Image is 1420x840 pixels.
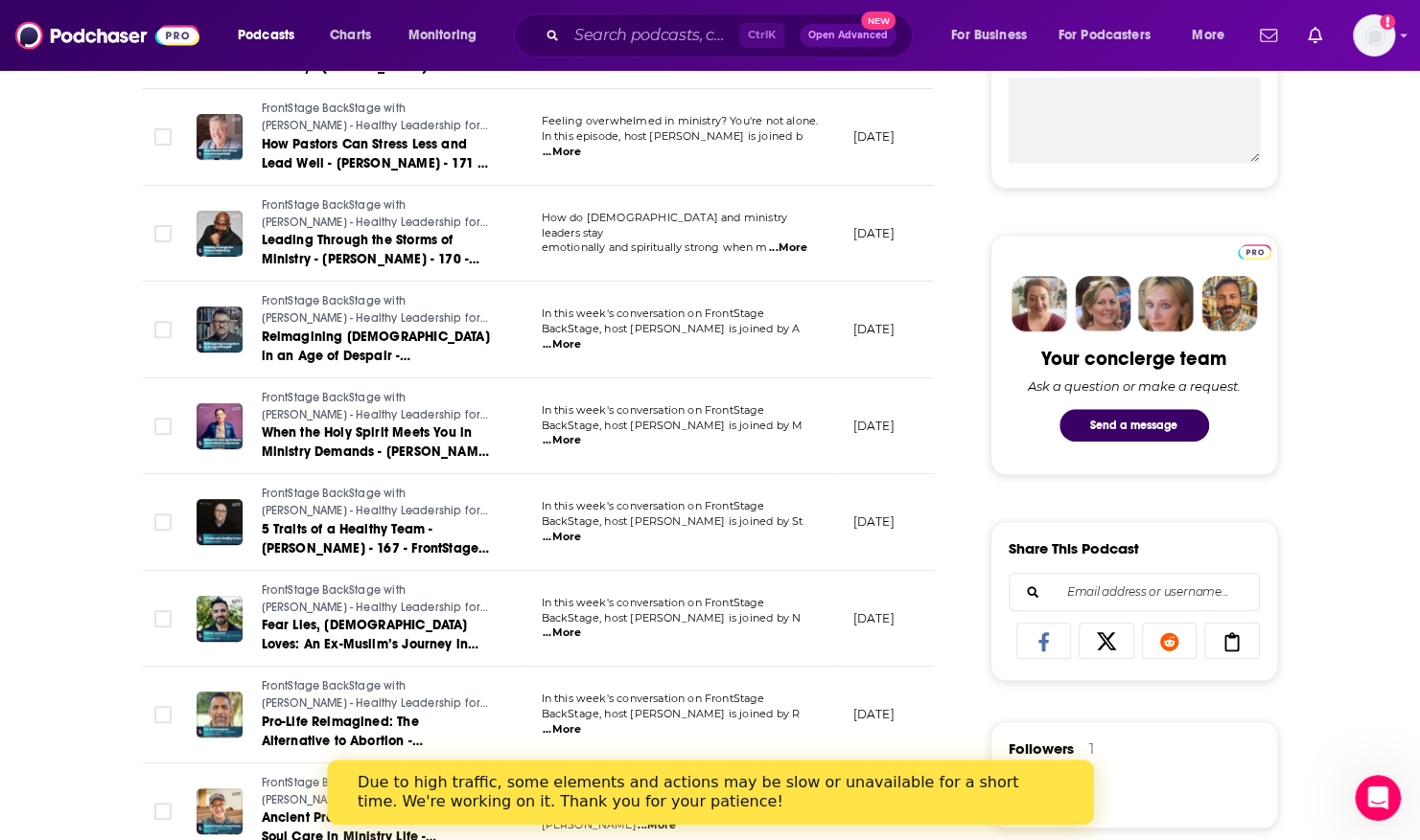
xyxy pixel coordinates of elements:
[1028,378,1241,394] div: Ask a question or make a request.
[938,20,1051,51] button: open menu
[739,23,784,48] span: Ctrl K
[542,499,765,512] span: In this week's conversation on FrontStage
[262,294,489,341] span: FrontStage BackStage with [PERSON_NAME] - Healthy Leadership for Life and Ministry
[408,22,477,49] span: Monitoring
[262,231,492,269] a: Leading Through the Storms of Ministry - [PERSON_NAME] - 170 - FrontStage BackStage with [PERSON_...
[951,22,1027,49] span: For Business
[1353,14,1395,57] img: User Profile
[808,31,888,40] span: Open Advanced
[262,678,492,712] a: FrontStage BackStage with [PERSON_NAME] - Healthy Leadership for Life and Ministry
[154,706,172,723] span: Toggle select row
[567,20,739,51] input: Search podcasts, credits, & more...
[154,513,172,531] span: Toggle select row
[800,24,896,47] button: Open AdvancedNew
[542,692,765,705] span: In this week's conversation on FrontStage
[1009,573,1260,611] div: Search followers
[1089,740,1094,758] div: 1
[1075,276,1130,331] img: Barbara Profile
[327,760,1094,825] iframe: Intercom live chat banner
[542,611,802,624] span: BackStage, host [PERSON_NAME] is joined by N
[262,328,492,366] a: Reimagining [DEMOGRAPHIC_DATA] in an Age of Despair - [PERSON_NAME] - 169 - FrontStage BackStage ...
[262,520,492,558] a: 5 Traits of a Healthy Team - [PERSON_NAME] - 167 - FrontStage BackStage with [PERSON_NAME]
[238,22,294,49] span: Podcasts
[542,129,803,143] span: In this episode, host [PERSON_NAME] is joined b
[262,102,489,148] span: FrontStage BackStage with [PERSON_NAME] - Healthy Leadership for Life and Ministry
[1142,623,1198,659] a: Share on Reddit
[395,20,501,51] button: open menu
[262,713,492,751] a: Pro-Life Reimagined: The Alternative to Abortion - [PERSON_NAME] - 165 - FrontStage BackStage wit...
[262,424,490,498] span: When the Holy Spirit Meets You in Ministry Demands - [PERSON_NAME] - 168 - FrontStage BackStage w...
[262,487,489,534] span: FrontStage BackStage with [PERSON_NAME] - Healthy Leadership for Life and Ministry
[262,583,489,630] span: FrontStage BackStage with [PERSON_NAME] - Healthy Leadership for Life and Ministry
[262,391,489,438] span: FrontStage BackStage with [PERSON_NAME] - Healthy Leadership for Life and Ministry
[1059,22,1151,49] span: For Podcasters
[1138,276,1194,331] img: Jules Profile
[853,610,895,626] p: [DATE]
[853,128,895,145] p: [DATE]
[853,513,895,530] p: [DATE]
[853,706,895,722] p: [DATE]
[154,225,172,242] span: Toggle select row
[1353,14,1395,57] span: Logged in as ShellB
[1238,241,1271,260] a: Pro website
[154,418,172,435] span: Toggle select row
[1238,244,1271,260] img: Podchaser Pro
[769,240,807,256] span: ...More
[542,211,788,239] span: How do [DEMOGRAPHIC_DATA] and ministry leaders stay
[543,625,581,641] span: ...More
[542,114,819,127] span: Feeling overwhelmed in ministry? You're not alone.
[262,714,478,787] span: Pro-Life Reimagined: The Alternative to Abortion - [PERSON_NAME] - 165 - FrontStage BackStage wit...
[154,803,172,820] span: Toggle select row
[262,423,492,462] a: When the Holy Spirit Meets You in Ministry Demands - [PERSON_NAME] - 168 - FrontStage BackStage w...
[1059,409,1209,442] button: Send a message
[542,514,803,528] span: BackStage, host [PERSON_NAME] is joined by St
[262,776,489,823] span: FrontStage BackStage with [PERSON_NAME] - Healthy Leadership for Life and Ministry
[330,22,371,49] span: Charts
[262,616,492,654] a: Fear Lies, [DEMOGRAPHIC_DATA] Loves: An Ex-Muslim’s Journey in Ministry - [PERSON_NAME] - 166 - F...
[861,11,896,30] span: New
[853,225,895,241] p: [DATE]
[1201,276,1257,331] img: Jon Profile
[542,240,768,254] span: emotionally and spiritually strong when m
[262,232,479,306] span: Leading Through the Storms of Ministry - [PERSON_NAME] - 170 - FrontStage BackStage with [PERSON_...
[262,136,488,210] span: How Pastors Can Stress Less and Lead Well - [PERSON_NAME] - 171 - FrontStage BackStage with [PERS...
[262,390,492,423] a: FrontStage BackStage with [PERSON_NAME] - Healthy Leadership for Life and Ministry
[154,128,172,146] span: Toggle select row
[262,329,490,402] span: Reimagining [DEMOGRAPHIC_DATA] in an Age of Despair - [PERSON_NAME] - 169 - FrontStage BackStage ...
[1252,19,1285,52] a: Show notifications dropdown
[543,722,581,738] span: ...More
[1046,20,1178,51] button: open menu
[542,419,803,432] span: BackStage, host [PERSON_NAME] is joined by M
[542,707,801,720] span: BackStage, host [PERSON_NAME] is joined by R
[1016,623,1072,659] a: Share on Facebook
[1353,14,1395,57] button: Show profile menu
[262,679,489,726] span: FrontStage BackStage with [PERSON_NAME] - Healthy Leadership for Life and Ministry
[853,321,895,337] p: [DATE]
[154,610,172,627] span: Toggle select row
[543,530,581,545] span: ...More
[1178,20,1248,51] button: open menu
[224,20,319,51] button: open menu
[1025,574,1244,610] input: Email address or username...
[542,403,765,417] span: In this week's conversation on FrontStage
[262,135,492,173] a: How Pastors Can Stress Less and Lead Well - [PERSON_NAME] - 171 - FrontStage BackStage with [PERS...
[262,617,478,710] span: Fear Lies, [DEMOGRAPHIC_DATA] Loves: An Ex-Muslim’s Journey in Ministry - [PERSON_NAME] - 166 - F...
[1380,14,1395,30] svg: Add a profile image
[262,197,492,231] a: FrontStage BackStage with [PERSON_NAME] - Healthy Leadership for Life and Ministry
[1079,623,1134,659] a: Share on X/Twitter
[543,433,581,448] span: ...More
[1204,623,1260,659] a: Copy Link
[262,521,489,576] span: 5 Traits of a Healthy Team - [PERSON_NAME] - 167 - FrontStage BackStage with [PERSON_NAME]
[853,418,895,434] p: [DATE]
[15,17,199,54] img: Podchaser - Follow, Share and Rate Podcasts
[1355,775,1401,821] iframe: Intercom live chat
[542,596,765,609] span: In this week's conversation on FrontStage
[262,293,492,327] a: FrontStage BackStage with [PERSON_NAME] - Healthy Leadership for Life and Ministry
[532,13,931,57] div: Search podcasts, credits, & more...
[262,775,492,808] a: FrontStage BackStage with [PERSON_NAME] - Healthy Leadership for Life and Ministry
[317,20,383,51] a: Charts
[1300,19,1330,52] a: Show notifications dropdown
[262,486,492,519] a: FrontStage BackStage with [PERSON_NAME] - Healthy Leadership for Life and Ministry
